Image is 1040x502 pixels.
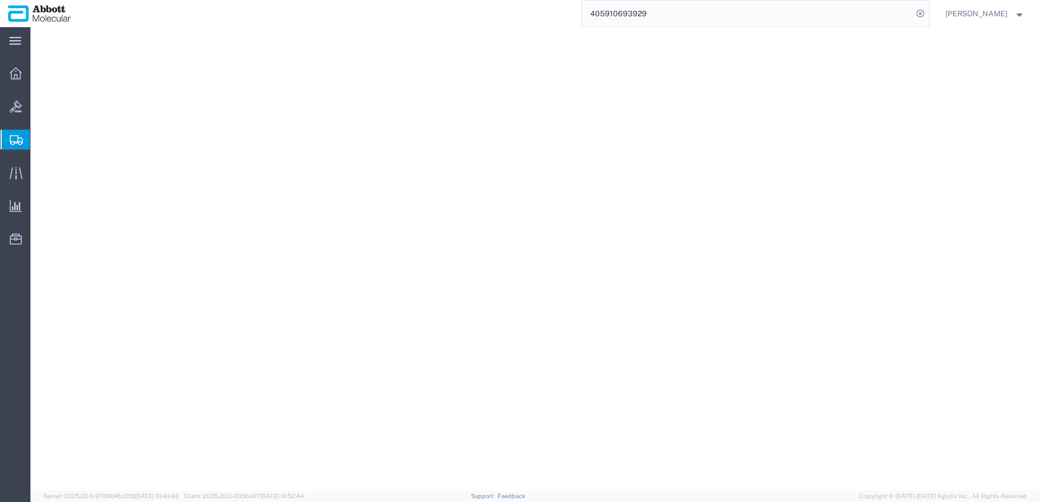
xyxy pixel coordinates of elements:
input: Search for shipment number, reference number [582,1,913,27]
a: Support [471,493,498,499]
img: logo [8,5,71,22]
a: Feedback [498,493,525,499]
span: [DATE] 10:43:43 [135,493,179,499]
span: Server: 2025.20.0-970904bc0f3 [44,493,179,499]
button: [PERSON_NAME] [945,7,1025,20]
span: Client: 2025.20.0-035ba07 [184,493,304,499]
span: Copyright © [DATE]-[DATE] Agistix Inc., All Rights Reserved [859,492,1027,501]
iframe: FS Legacy Container [30,27,1040,491]
span: Raza Khan [945,8,1007,20]
span: [DATE] 10:52:44 [260,493,304,499]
